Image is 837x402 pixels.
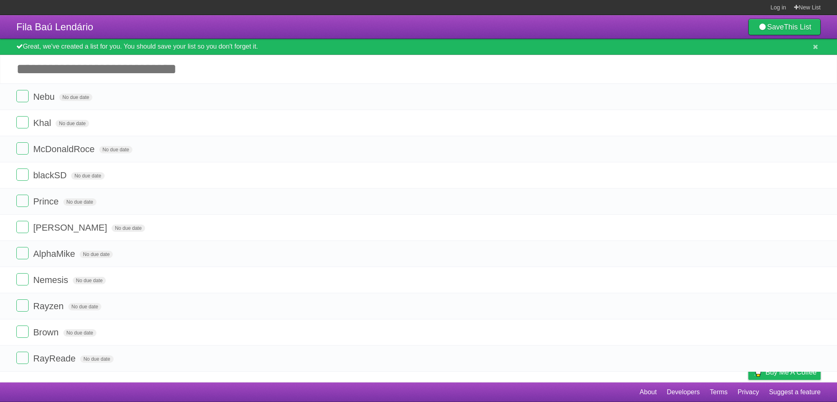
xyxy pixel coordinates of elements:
[16,90,29,102] label: Done
[33,249,77,259] span: AlphaMike
[80,355,113,363] span: No due date
[16,299,29,312] label: Done
[16,142,29,155] label: Done
[16,195,29,207] label: Done
[16,116,29,128] label: Done
[33,170,69,180] span: blackSD
[112,225,145,232] span: No due date
[33,92,57,102] span: Nebu
[73,277,106,284] span: No due date
[16,352,29,364] label: Done
[33,301,66,311] span: Rayzen
[33,327,60,337] span: Brown
[16,273,29,285] label: Done
[667,384,700,400] a: Developers
[738,384,759,400] a: Privacy
[63,198,96,206] span: No due date
[640,384,657,400] a: About
[68,303,101,310] span: No due date
[16,326,29,338] label: Done
[33,222,109,233] span: [PERSON_NAME]
[99,146,132,153] span: No due date
[784,23,811,31] b: This List
[752,365,763,379] img: Buy me a coffee
[80,251,113,258] span: No due date
[710,384,728,400] a: Terms
[765,365,817,380] span: Buy me a coffee
[33,353,78,364] span: RayReade
[56,120,89,127] span: No due date
[63,329,96,337] span: No due date
[33,144,96,154] span: McDonaldRoce
[71,172,104,180] span: No due date
[769,384,821,400] a: Suggest a feature
[16,21,93,32] span: Fila Baú Lendário
[33,196,60,207] span: Prince
[748,365,821,380] a: Buy me a coffee
[33,118,53,128] span: Khal
[59,94,92,101] span: No due date
[748,19,821,35] a: SaveThis List
[33,275,70,285] span: Nemesis
[16,221,29,233] label: Done
[16,168,29,181] label: Done
[16,247,29,259] label: Done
